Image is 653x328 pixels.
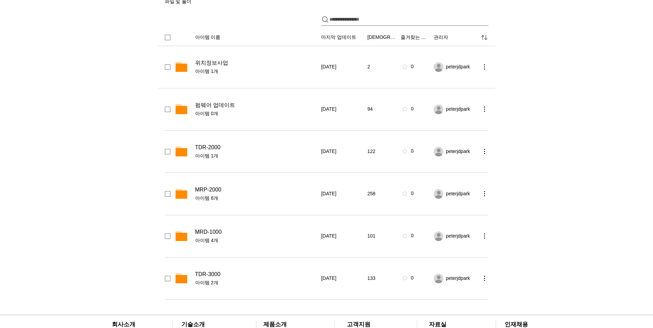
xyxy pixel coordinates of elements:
span: [DATE] [321,233,336,240]
span: [DATE] [321,275,336,282]
div: TDR-2000 [195,144,317,151]
div: peterjdpark [446,190,476,197]
div: peterjdpark [446,275,476,282]
button: 마지막 업데이트 [321,34,363,41]
div: 0 [411,190,414,197]
div: checkbox [165,191,170,197]
span: 펌웨어 업데이트 [195,102,235,109]
button: more actions [480,274,488,282]
div: 2022년 2월 17일 [321,233,363,240]
span: ​자료실 [429,321,446,328]
span: MRP-2000 [195,186,221,193]
div: checkbox [165,276,170,281]
span: 아이템 2개 [195,280,317,286]
div: peterjdpark [446,148,476,155]
div: peterjdpark [446,106,476,113]
span: ​회사소개 [112,321,135,328]
span: 아이템 1개 [195,153,317,160]
span: [DATE] [321,64,336,70]
div: sort by menu [480,33,488,42]
div: peterjdpark [446,233,476,240]
div: 0 [411,232,414,239]
button: more actions [480,147,488,155]
span: [DATE] [321,190,336,197]
div: select all checkbox [165,35,170,40]
span: 258 [367,190,375,197]
div: 94 [367,106,397,113]
div: 2022년 5월 11일 [321,106,363,113]
span: peterjdpark [446,64,470,70]
span: 아이템 4개 [195,237,317,244]
span: 아이템 6개 [195,195,317,202]
span: ​제품소개 [263,321,287,328]
span: 관리자 [434,34,448,41]
span: ​고객지원 [347,321,370,328]
div: 0 [411,63,414,70]
span: 94 [367,106,373,113]
span: 아이템 0개 [195,110,317,117]
button: 아이템 이름 [195,34,317,41]
button: 즐겨찾는 메뉴 [401,34,430,41]
span: peterjdpark [446,106,470,113]
div: 펌웨어 업데이트 [195,102,317,109]
span: 마지막 업데이트 [321,34,356,41]
div: 위치정보사업 [195,59,317,66]
span: [DATE] [321,148,336,155]
div: 101 [367,233,397,240]
span: peterjdpark [446,190,470,197]
span: peterjdpark [446,233,470,240]
div: Sorting options [158,26,495,46]
div: MRP-2000 [195,186,317,193]
div: 2022년 2월 9일 [321,275,363,282]
span: 101 [367,233,375,240]
span: [DATE] [321,106,336,113]
div: MRD-1000 [195,229,317,236]
div: 122 [367,148,397,155]
div: 2022년 2월 17일 [321,190,363,197]
span: 2 [367,64,370,70]
div: checkbox [165,149,170,154]
span: MRD-1000 [195,229,222,236]
div: TDR-3000 [195,271,317,278]
span: peterjdpark [446,275,470,282]
button: more actions [480,63,488,71]
div: checkbox [165,233,170,239]
button: more actions [480,105,488,113]
div: 258 [367,190,397,197]
button: more actions [480,232,488,240]
div: peterjdpark [446,64,476,70]
button: more actions [480,189,488,198]
div: 0 [411,275,414,282]
span: ​기술소개 [181,321,205,328]
span: peterjdpark [446,148,470,155]
span: 122 [367,148,375,155]
div: 2022년 2월 17일 [321,148,363,155]
iframe: Wix Chat [574,298,653,328]
div: 0 [411,148,414,155]
div: 관리자 [434,34,476,41]
span: 133 [367,275,375,282]
span: TDR-3000 [195,271,221,278]
span: ​인재채용 [505,321,528,328]
div: 133 [367,275,397,282]
span: 아이템 1개 [195,68,317,75]
div: checkbox [165,107,170,112]
button: [DEMOGRAPHIC_DATA] [367,34,397,41]
span: 아이템 이름 [195,34,221,41]
div: checkbox [165,64,170,70]
div: 0 [411,106,414,112]
span: 위치정보사업 [195,59,228,66]
span: TDR-2000 [195,144,221,151]
div: 2025년 7월 31일 [321,64,363,70]
div: 2 [367,64,397,70]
